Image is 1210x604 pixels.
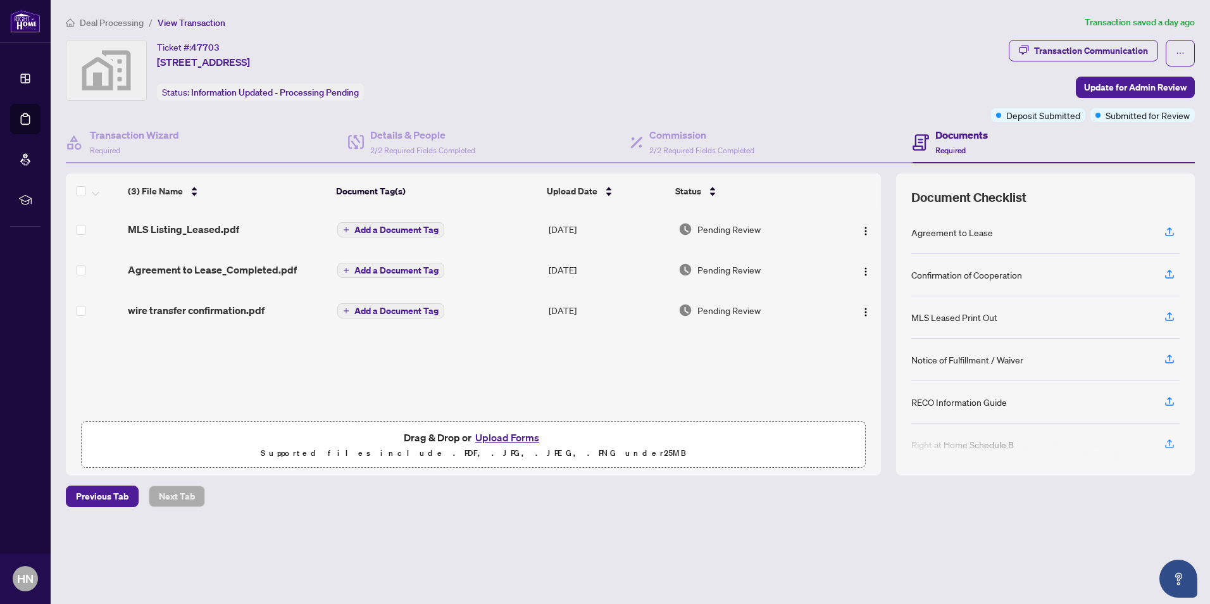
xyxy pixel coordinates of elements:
[856,260,876,280] button: Logo
[343,267,349,274] span: plus
[128,222,239,237] span: MLS Listing_Leased.pdf
[128,184,183,198] span: (3) File Name
[191,42,220,53] span: 47703
[649,146,754,155] span: 2/2 Required Fields Completed
[697,263,761,277] span: Pending Review
[547,184,597,198] span: Upload Date
[911,189,1026,206] span: Document Checklist
[678,222,692,236] img: Document Status
[861,307,871,317] img: Logo
[1009,40,1158,61] button: Transaction Communication
[66,18,75,27] span: home
[191,87,359,98] span: Information Updated - Processing Pending
[149,15,153,30] li: /
[678,303,692,317] img: Document Status
[123,173,332,209] th: (3) File Name
[337,222,444,238] button: Add a Document Tag
[544,209,673,249] td: [DATE]
[354,266,439,275] span: Add a Document Tag
[697,303,761,317] span: Pending Review
[343,227,349,233] span: plus
[331,173,542,209] th: Document Tag(s)
[76,486,128,506] span: Previous Tab
[343,308,349,314] span: plus
[337,303,444,319] button: Add a Document Tag
[856,219,876,239] button: Logo
[17,570,34,588] span: HN
[1176,49,1185,58] span: ellipsis
[861,267,871,277] img: Logo
[89,446,858,461] p: Supported files include .PDF, .JPG, .JPEG, .PNG under 25 MB
[404,429,543,446] span: Drag & Drop or
[90,127,179,142] h4: Transaction Wizard
[66,486,139,507] button: Previous Tab
[697,222,761,236] span: Pending Review
[149,486,205,507] button: Next Tab
[337,262,444,279] button: Add a Document Tag
[80,17,144,28] span: Deal Processing
[354,306,439,315] span: Add a Document Tag
[128,262,297,277] span: Agreement to Lease_Completed.pdf
[337,263,444,278] button: Add a Document Tag
[678,263,692,277] img: Document Status
[1006,108,1080,122] span: Deposit Submitted
[544,249,673,290] td: [DATE]
[670,173,832,209] th: Status
[82,422,865,469] span: Drag & Drop orUpload FormsSupported files include .PDF, .JPG, .JPEG, .PNG under25MB
[158,17,225,28] span: View Transaction
[675,184,701,198] span: Status
[157,84,364,101] div: Status:
[1084,77,1187,98] span: Update for Admin Review
[370,127,475,142] h4: Details & People
[911,225,993,239] div: Agreement to Lease
[354,225,439,234] span: Add a Document Tag
[935,146,966,155] span: Required
[1106,108,1190,122] span: Submitted for Review
[935,127,988,142] h4: Documents
[1085,15,1195,30] article: Transaction saved a day ago
[10,9,41,33] img: logo
[90,146,120,155] span: Required
[911,437,1014,451] div: Right at Home Schedule B
[649,127,754,142] h4: Commission
[856,300,876,320] button: Logo
[157,40,220,54] div: Ticket #:
[471,429,543,446] button: Upload Forms
[542,173,671,209] th: Upload Date
[370,146,475,155] span: 2/2 Required Fields Completed
[157,54,250,70] span: [STREET_ADDRESS]
[911,353,1023,367] div: Notice of Fulfillment / Waiver
[1076,77,1195,98] button: Update for Admin Review
[66,41,146,100] img: svg%3e
[337,222,444,237] button: Add a Document Tag
[544,290,673,330] td: [DATE]
[911,395,1007,409] div: RECO Information Guide
[1159,560,1197,598] button: Open asap
[911,310,997,324] div: MLS Leased Print Out
[1034,41,1148,61] div: Transaction Communication
[911,268,1022,282] div: Confirmation of Cooperation
[128,303,265,318] span: wire transfer confirmation.pdf
[861,226,871,236] img: Logo
[337,303,444,318] button: Add a Document Tag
